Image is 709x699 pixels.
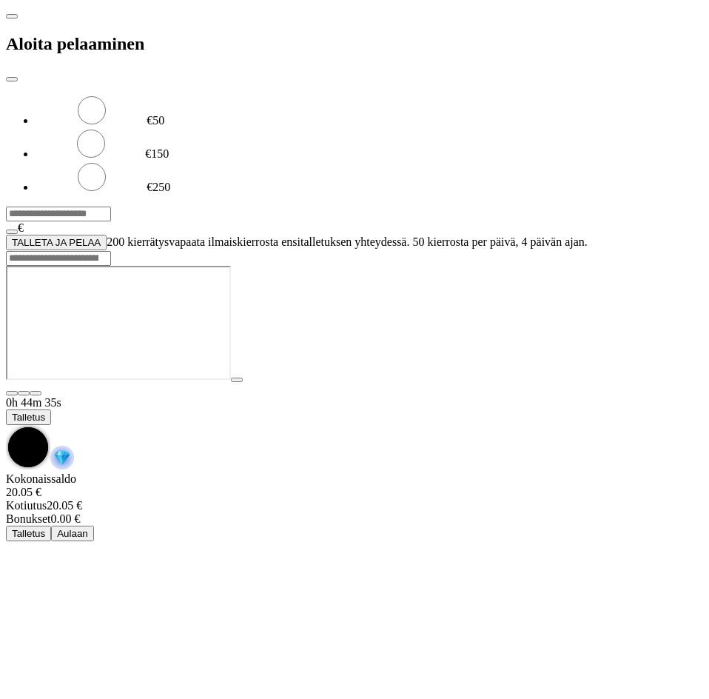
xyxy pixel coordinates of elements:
[18,221,24,234] span: €
[145,147,169,160] label: €150
[231,378,243,382] button: play icon
[12,237,101,248] span: TALLETA JA PELAA
[6,396,61,409] span: user session time
[6,34,703,54] h2: Aloita pelaaminen
[6,14,18,19] button: chevron-left icon
[107,235,588,248] span: 200 kierrätysvapaata ilmaiskierrosta ensitalletuksen yhteydessä. 50 kierrosta per päivä, 4 päivän...
[30,391,41,395] button: fullscreen icon
[6,391,18,395] button: close icon
[6,266,231,380] iframe: Hand of Anubis
[6,472,703,499] div: Kokonaissaldo
[12,528,45,539] span: Talletus
[6,499,703,512] div: 20.05 €
[6,409,51,425] button: Talletus
[6,526,51,541] button: Talletus
[6,77,18,81] button: close
[51,526,94,541] button: Aulaan
[12,412,45,423] span: Talletus
[6,235,107,250] button: TALLETA JA PELAA
[147,181,170,193] label: €250
[6,251,111,266] input: Search
[57,528,88,539] span: Aulaan
[6,230,18,234] button: eye icon
[50,446,74,469] img: reward-icon
[6,486,703,499] div: 20.05 €
[6,512,703,526] div: 0.00 €
[6,512,50,525] span: Bonukset
[6,472,703,541] div: Game menu content
[147,114,164,127] label: €50
[18,391,30,395] button: chevron-down icon
[6,396,703,472] div: Game menu
[6,499,47,512] span: Kotiutus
